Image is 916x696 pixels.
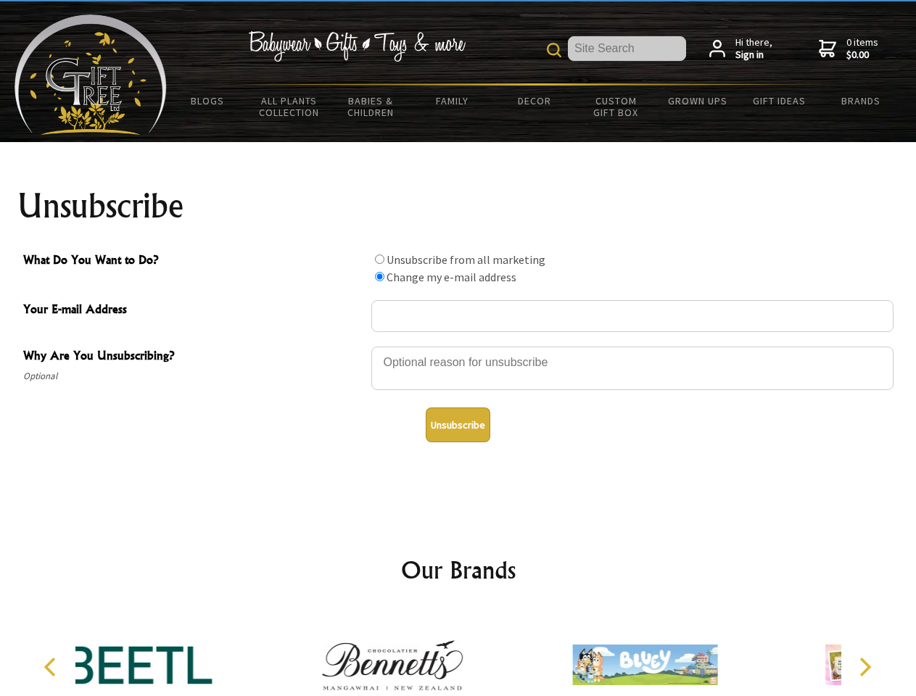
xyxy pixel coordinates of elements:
[738,86,820,116] a: Gift Ideas
[846,49,878,62] strong: $0.00
[387,270,516,284] label: Change my e-mail address
[23,347,364,368] span: Why Are You Unsubscribing?
[167,86,249,116] a: BLOGS
[36,651,68,683] button: Previous
[375,272,384,281] input: What Do You Want to Do?
[819,36,878,62] a: 0 items$0.00
[575,86,657,128] a: Custom Gift Box
[387,252,545,267] label: Unsubscribe from all marketing
[23,251,364,272] span: What Do You Want to Do?
[547,43,561,57] img: product search
[820,86,902,116] a: Brands
[29,552,888,587] h2: Our Brands
[375,254,384,264] input: What Do You Want to Do?
[849,651,880,683] button: Next
[412,86,494,116] a: Family
[735,36,772,62] span: Hi there,
[426,407,490,442] button: Unsubscribe
[709,36,772,62] a: Hi there,Sign in
[371,347,894,390] textarea: Why Are You Unsubscribing?
[248,31,466,62] img: Babywear - Gifts - Toys & more
[17,188,899,223] h1: Unsubscribe
[23,368,364,385] span: Optional
[493,86,575,116] a: Decor
[15,14,167,135] img: Babyware - Gifts - Toys and more...
[846,36,878,62] span: 0 items
[568,36,686,61] input: Site Search
[656,86,738,116] a: Grown Ups
[371,300,894,332] input: Your E-mail Address
[23,300,364,321] span: Your E-mail Address
[735,49,772,62] strong: Sign in
[330,86,412,128] a: Babies & Children
[249,86,331,128] a: All Plants Collection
